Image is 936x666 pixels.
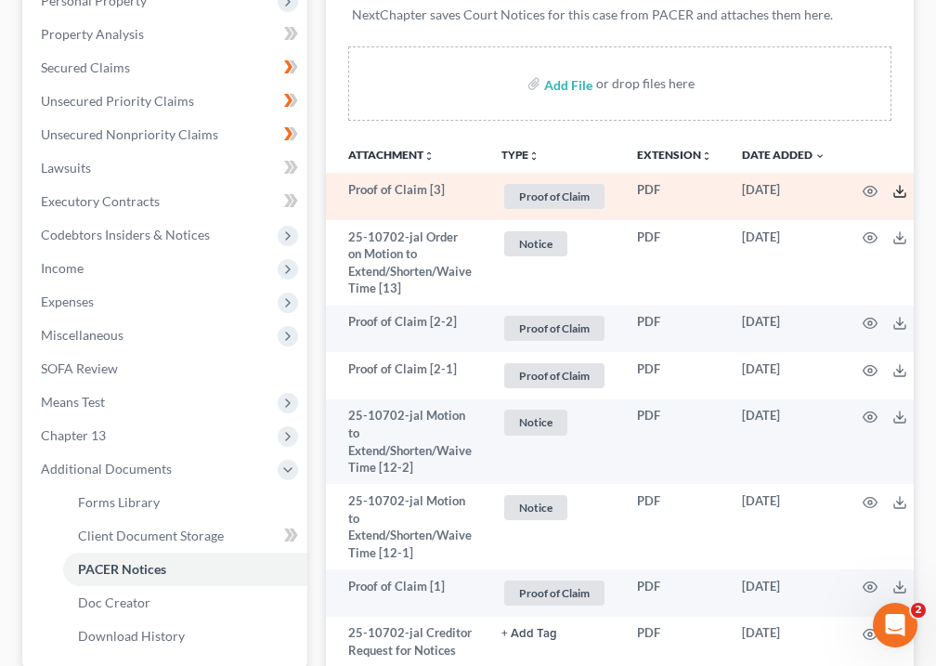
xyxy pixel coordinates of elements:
a: Download History [63,620,307,653]
span: Means Test [41,394,105,410]
td: PDF [622,220,727,306]
a: Client Document Storage [63,519,307,553]
a: Executory Contracts [26,185,307,218]
button: TYPEunfold_more [501,150,539,162]
td: Proof of Claim [1] [326,569,487,617]
span: Additional Documents [41,461,172,477]
td: [DATE] [727,399,840,485]
td: [DATE] [727,220,840,306]
td: Proof of Claim [2-1] [326,352,487,399]
td: [DATE] [727,484,840,569]
span: Proof of Claim [504,316,604,341]
span: Expenses [41,294,94,309]
td: Proof of Claim [3] [326,173,487,220]
a: Unsecured Priority Claims [26,85,307,118]
span: Secured Claims [41,59,130,75]
span: Download History [78,628,185,644]
a: Attachmentunfold_more [348,148,435,162]
a: Notice [501,407,607,437]
span: Notice [504,410,567,435]
a: Doc Creator [63,586,307,620]
td: 25-10702-jal Motion to Extend/Shorten/Waive Time [12-1] [326,484,487,569]
a: Secured Claims [26,51,307,85]
i: unfold_more [528,150,539,162]
span: Proof of Claim [504,581,604,606]
a: Unsecured Nonpriority Claims [26,118,307,151]
a: Extensionunfold_more [637,148,712,162]
a: Proof of Claim [501,181,607,212]
i: expand_more [814,150,825,162]
span: Proof of Claim [504,363,604,388]
button: + Add Tag [501,628,557,640]
td: PDF [622,173,727,220]
a: + Add Tag [501,624,607,642]
a: Lawsuits [26,151,307,185]
span: Forms Library [78,494,160,510]
td: PDF [622,306,727,353]
a: Property Analysis [26,18,307,51]
span: Codebtors Insiders & Notices [41,227,210,242]
a: Notice [501,492,607,523]
span: Client Document Storage [78,528,224,543]
i: unfold_more [423,150,435,162]
span: Notice [504,231,567,256]
a: PACER Notices [63,553,307,586]
span: Income [41,260,84,276]
span: Proof of Claim [504,184,604,209]
td: 25-10702-jal Order on Motion to Extend/Shorten/Waive Time [13] [326,220,487,306]
span: Lawsuits [41,160,91,176]
a: Proof of Claim [501,578,607,608]
td: PDF [622,399,727,485]
span: Chapter 13 [41,427,106,443]
a: Proof of Claim [501,360,607,391]
span: Executory Contracts [41,193,160,209]
td: PDF [622,569,727,617]
span: Unsecured Priority Claims [41,93,194,109]
div: or drop files here [596,74,695,93]
td: [DATE] [727,173,840,220]
a: Notice [501,229,607,259]
td: [DATE] [727,569,840,617]
span: Notice [504,495,567,520]
a: Date Added expand_more [742,148,825,162]
span: PACER Notices [78,561,166,577]
td: Proof of Claim [2-2] [326,306,487,353]
td: PDF [622,484,727,569]
a: Forms Library [63,486,307,519]
iframe: Intercom live chat [873,603,917,647]
td: 25-10702-jal Motion to Extend/Shorten/Waive Time [12-2] [326,399,487,485]
i: unfold_more [701,150,712,162]
td: [DATE] [727,352,840,399]
span: Unsecured Nonpriority Claims [41,126,218,142]
span: Property Analysis [41,26,144,42]
span: Doc Creator [78,594,150,610]
span: Miscellaneous [41,327,123,343]
span: 2 [911,603,926,618]
td: [DATE] [727,306,840,353]
span: SOFA Review [41,360,118,376]
a: Proof of Claim [501,313,607,344]
p: NextChapter saves Court Notices for this case from PACER and attaches them here. [352,6,888,24]
a: SOFA Review [26,352,307,385]
td: PDF [622,352,727,399]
